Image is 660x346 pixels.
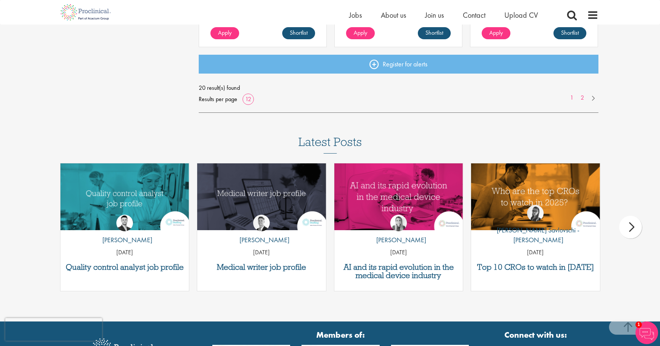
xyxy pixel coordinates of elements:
p: [PERSON_NAME] [97,235,152,245]
a: Link to a post [60,163,189,230]
a: Shortlist [418,27,451,39]
a: Link to a post [334,163,463,230]
p: [PERSON_NAME] [234,235,289,245]
a: Shortlist [553,27,586,39]
a: Join us [425,10,444,20]
a: Shortlist [282,27,315,39]
a: 12 [243,95,254,103]
img: Hannah Burke [390,215,407,231]
strong: Members of: [212,329,469,341]
a: Apply [482,27,510,39]
div: next [619,216,642,238]
a: Contact [463,10,485,20]
span: 1 [635,321,642,328]
a: Joshua Godden [PERSON_NAME] [97,215,152,249]
iframe: reCAPTCHA [5,318,102,341]
img: Medical writer job profile [197,163,326,230]
span: 20 result(s) found [199,82,598,94]
img: quality control analyst job profile [60,163,189,230]
img: Top 10 CROs 2025 | Proclinical [471,163,600,230]
img: Theodora Savlovschi - Wicks [527,205,544,221]
h3: Latest Posts [298,135,362,154]
strong: Connect with us: [504,329,569,341]
a: AI and its rapid evolution in the medical device industry [338,263,459,280]
a: Apply [210,27,239,39]
p: [DATE] [197,248,326,257]
a: About us [381,10,406,20]
a: Link to a post [197,163,326,230]
img: Joshua Godden [116,215,133,231]
img: George Watson [253,215,270,231]
span: Apply [489,29,503,37]
a: 2 [577,94,588,102]
a: Theodora Savlovschi - Wicks [PERSON_NAME] Savlovschi - [PERSON_NAME] [471,205,600,248]
a: Jobs [349,10,362,20]
span: Apply [218,29,232,37]
a: Hannah Burke [PERSON_NAME] [371,215,426,249]
a: Link to a post [471,163,600,230]
img: AI and Its Impact on the Medical Device Industry | Proclinical [334,163,463,230]
a: Upload CV [504,10,538,20]
a: Medical writer job profile [201,263,322,271]
p: [DATE] [334,248,463,257]
span: Results per page [199,94,237,105]
a: Register for alerts [199,55,598,74]
span: Apply [354,29,367,37]
p: [DATE] [60,248,189,257]
p: [PERSON_NAME] Savlovschi - [PERSON_NAME] [471,225,600,245]
p: [DATE] [471,248,600,257]
a: 1 [566,94,577,102]
p: [PERSON_NAME] [371,235,426,245]
a: Top 10 CROs to watch in [DATE] [475,263,596,271]
img: Chatbot [635,321,658,344]
a: George Watson [PERSON_NAME] [234,215,289,249]
a: Quality control analyst job profile [64,263,185,271]
a: Apply [346,27,375,39]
